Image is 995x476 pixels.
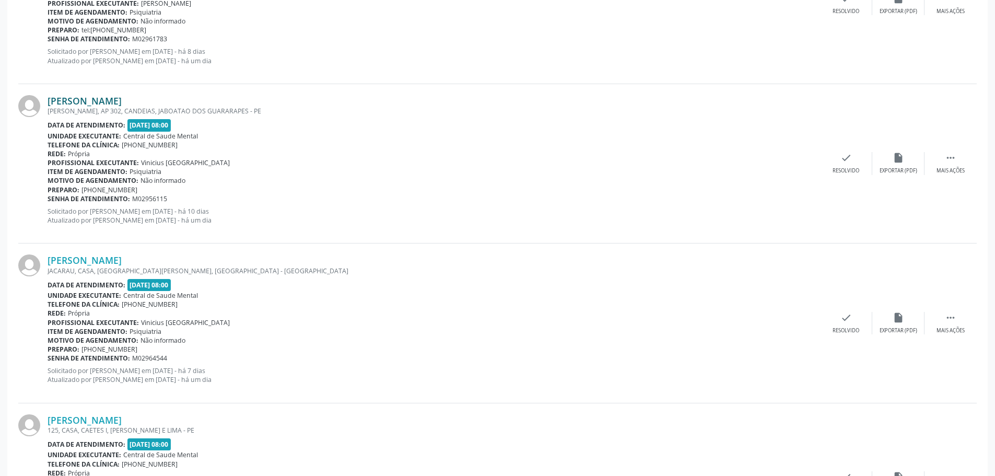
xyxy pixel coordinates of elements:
[48,95,122,107] a: [PERSON_NAME]
[18,414,40,436] img: img
[48,266,820,275] div: JACARAU, CASA, [GEOGRAPHIC_DATA][PERSON_NAME], [GEOGRAPHIC_DATA] - [GEOGRAPHIC_DATA]
[840,312,852,323] i: check
[130,167,161,176] span: Psiquiatria
[127,119,171,131] span: [DATE] 08:00
[123,132,198,141] span: Central de Saude Mental
[122,460,178,469] span: [PHONE_NUMBER]
[48,460,120,469] b: Telefone da clínica:
[48,207,820,225] p: Solicitado por [PERSON_NAME] em [DATE] - há 10 dias Atualizado por [PERSON_NAME] em [DATE] - há u...
[130,8,161,17] span: Psiquiatria
[48,132,121,141] b: Unidade executante:
[893,152,904,164] i: insert_drive_file
[48,414,122,426] a: [PERSON_NAME]
[48,34,130,43] b: Senha de atendimento:
[48,440,125,449] b: Data de atendimento:
[48,8,127,17] b: Item de agendamento:
[937,8,965,15] div: Mais ações
[48,167,127,176] b: Item de agendamento:
[937,327,965,334] div: Mais ações
[122,300,178,309] span: [PHONE_NUMBER]
[18,95,40,117] img: img
[48,426,820,435] div: 125, CASA, CAETES I, [PERSON_NAME] E LIMA - PE
[833,327,859,334] div: Resolvido
[48,450,121,459] b: Unidade executante:
[880,327,917,334] div: Exportar (PDF)
[127,279,171,291] span: [DATE] 08:00
[127,438,171,450] span: [DATE] 08:00
[141,336,185,345] span: Não informado
[880,8,917,15] div: Exportar (PDF)
[945,152,956,164] i: 
[48,26,79,34] b: Preparo:
[141,17,185,26] span: Não informado
[48,149,66,158] b: Rede:
[48,194,130,203] b: Senha de atendimento:
[833,167,859,175] div: Resolvido
[141,158,230,167] span: Vinicius [GEOGRAPHIC_DATA]
[48,291,121,300] b: Unidade executante:
[81,26,146,34] span: tel:[PHONE_NUMBER]
[132,34,167,43] span: M02961783
[48,281,125,289] b: Data de atendimento:
[48,176,138,185] b: Motivo de agendamento:
[48,17,138,26] b: Motivo de agendamento:
[132,194,167,203] span: M02956115
[123,291,198,300] span: Central de Saude Mental
[48,327,127,336] b: Item de agendamento:
[833,8,859,15] div: Resolvido
[68,149,90,158] span: Própria
[48,366,820,384] p: Solicitado por [PERSON_NAME] em [DATE] - há 7 dias Atualizado por [PERSON_NAME] em [DATE] - há um...
[880,167,917,175] div: Exportar (PDF)
[68,309,90,318] span: Própria
[48,354,130,363] b: Senha de atendimento:
[937,167,965,175] div: Mais ações
[48,254,122,266] a: [PERSON_NAME]
[840,152,852,164] i: check
[48,185,79,194] b: Preparo:
[48,141,120,149] b: Telefone da clínica:
[48,47,820,65] p: Solicitado por [PERSON_NAME] em [DATE] - há 8 dias Atualizado por [PERSON_NAME] em [DATE] - há um...
[48,336,138,345] b: Motivo de agendamento:
[48,107,820,115] div: [PERSON_NAME], AP 302, CANDEIAS, JABOATAO DOS GUARARAPES - PE
[132,354,167,363] span: M02964544
[18,254,40,276] img: img
[48,121,125,130] b: Data de atendimento:
[48,345,79,354] b: Preparo:
[945,312,956,323] i: 
[48,300,120,309] b: Telefone da clínica:
[122,141,178,149] span: [PHONE_NUMBER]
[48,158,139,167] b: Profissional executante:
[141,318,230,327] span: Vinicius [GEOGRAPHIC_DATA]
[130,327,161,336] span: Psiquiatria
[81,185,137,194] span: [PHONE_NUMBER]
[123,450,198,459] span: Central de Saude Mental
[81,345,137,354] span: [PHONE_NUMBER]
[48,309,66,318] b: Rede:
[141,176,185,185] span: Não informado
[893,312,904,323] i: insert_drive_file
[48,318,139,327] b: Profissional executante:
